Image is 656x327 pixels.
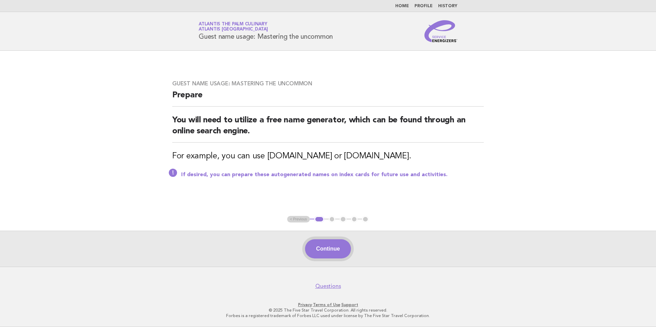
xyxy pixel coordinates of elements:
[199,22,268,32] a: Atlantis The Palm CulinaryAtlantis [GEOGRAPHIC_DATA]
[341,302,358,307] a: Support
[172,151,484,162] h3: For example, you can use [DOMAIN_NAME] or [DOMAIN_NAME].
[315,283,341,290] a: Questions
[438,4,457,8] a: History
[172,90,484,107] h2: Prepare
[199,22,333,40] h1: Guest name usage: Mastering the uncommon
[118,313,538,318] p: Forbes is a registered trademark of Forbes LLC used under license by The Five Star Travel Corpora...
[181,171,484,178] p: If desired, you can prepare these autogenerated names on index cards for future use and activities.
[414,4,433,8] a: Profile
[118,302,538,307] p: · ·
[314,216,324,223] button: 1
[199,27,268,32] span: Atlantis [GEOGRAPHIC_DATA]
[305,239,351,258] button: Continue
[298,302,312,307] a: Privacy
[118,307,538,313] p: © 2025 The Five Star Travel Corporation. All rights reserved.
[395,4,409,8] a: Home
[172,80,484,87] h3: Guest name usage: Mastering the uncommon
[424,20,457,42] img: Service Energizers
[172,115,484,143] h2: You will need to utilize a free name generator, which can be found through an online search engine.
[313,302,340,307] a: Terms of Use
